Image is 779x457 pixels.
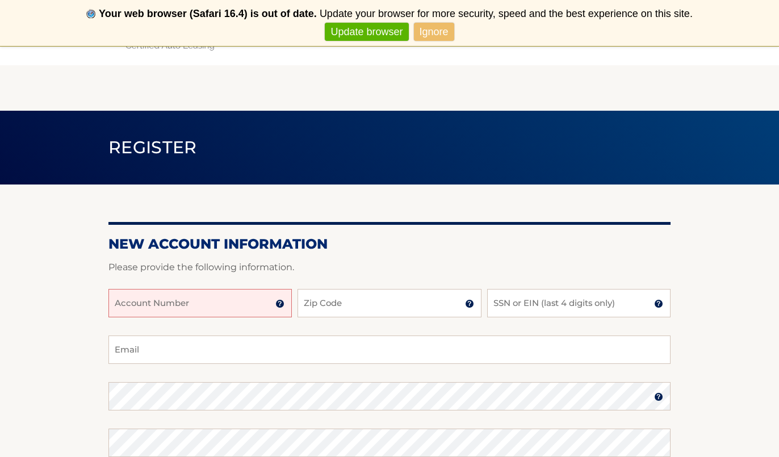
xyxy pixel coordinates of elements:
img: tooltip.svg [654,392,663,401]
input: SSN or EIN (last 4 digits only) [487,289,671,317]
input: Account Number [108,289,292,317]
input: Email [108,336,671,364]
img: tooltip.svg [654,299,663,308]
input: Zip Code [298,289,481,317]
span: Register [108,137,197,158]
img: tooltip.svg [465,299,474,308]
b: Your web browser (Safari 16.4) is out of date. [99,8,317,19]
span: Update your browser for more security, speed and the best experience on this site. [320,8,693,19]
h2: New Account Information [108,236,671,253]
a: Ignore [414,23,454,41]
img: tooltip.svg [275,299,284,308]
a: Update browser [325,23,408,41]
p: Please provide the following information. [108,259,671,275]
